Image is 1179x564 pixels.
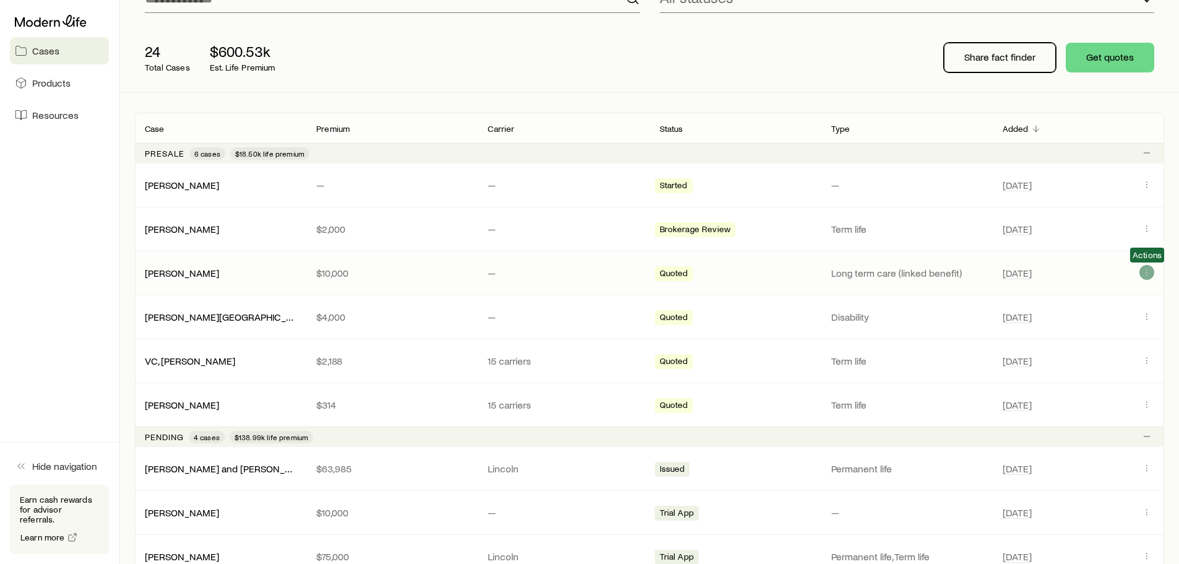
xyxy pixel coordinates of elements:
[831,267,983,279] p: Long term care (linked benefit)
[831,506,983,519] p: —
[1003,399,1032,411] span: [DATE]
[145,267,219,279] a: [PERSON_NAME]
[145,267,219,280] div: [PERSON_NAME]
[145,399,219,412] div: [PERSON_NAME]
[10,453,109,480] button: Hide navigation
[488,506,639,519] p: —
[10,69,109,97] a: Products
[660,400,688,413] span: Quoted
[20,495,99,524] p: Earn cash rewards for advisor referrals.
[660,224,731,237] span: Brokerage Review
[32,460,97,472] span: Hide navigation
[316,399,468,411] p: $314
[32,45,59,57] span: Cases
[145,506,219,518] a: [PERSON_NAME]
[660,180,688,193] span: Started
[1003,550,1032,563] span: [DATE]
[145,550,219,563] div: [PERSON_NAME]
[1133,250,1162,260] span: Actions
[316,506,468,519] p: $10,000
[1003,179,1032,191] span: [DATE]
[316,355,468,367] p: $2,188
[145,63,190,72] p: Total Cases
[145,43,190,60] p: 24
[316,179,468,191] p: —
[660,268,688,281] span: Quoted
[488,462,639,475] p: Lincoln
[964,51,1035,63] p: Share fact finder
[831,179,983,191] p: —
[660,312,688,325] span: Quoted
[660,356,688,369] span: Quoted
[1003,124,1029,134] p: Added
[660,464,685,477] span: Issued
[488,550,639,563] p: Lincoln
[145,223,219,235] a: [PERSON_NAME]
[194,432,220,442] span: 4 cases
[831,399,983,411] p: Term life
[145,179,219,192] div: [PERSON_NAME]
[210,43,275,60] p: $600.53k
[488,311,639,323] p: —
[1003,223,1032,235] span: [DATE]
[145,550,219,562] a: [PERSON_NAME]
[488,124,514,134] p: Carrier
[145,311,296,324] div: [PERSON_NAME][GEOGRAPHIC_DATA]
[316,550,468,563] p: $75,000
[316,267,468,279] p: $10,000
[145,432,184,442] p: Pending
[831,355,983,367] p: Term life
[32,77,71,89] span: Products
[660,508,694,521] span: Trial App
[235,149,304,158] span: $18.50k life premium
[488,267,639,279] p: —
[488,179,639,191] p: —
[831,462,983,475] p: Permanent life
[145,399,219,410] a: [PERSON_NAME]
[316,311,468,323] p: $4,000
[145,149,184,158] p: Presale
[20,533,65,542] span: Learn more
[316,462,468,475] p: $63,985
[194,149,220,158] span: 6 cases
[210,63,275,72] p: Est. Life Premium
[316,124,350,134] p: Premium
[1003,267,1032,279] span: [DATE]
[1003,506,1032,519] span: [DATE]
[145,355,235,367] a: VC, [PERSON_NAME]
[145,462,296,475] div: [PERSON_NAME] and [PERSON_NAME] +1
[32,109,79,121] span: Resources
[488,223,639,235] p: —
[1066,43,1154,72] button: Get quotes
[145,355,235,368] div: VC, [PERSON_NAME]
[660,124,683,134] p: Status
[1003,311,1032,323] span: [DATE]
[10,485,109,554] div: Earn cash rewards for advisor referrals.Learn more
[10,102,109,129] a: Resources
[831,550,983,563] p: Permanent life, Term life
[831,124,850,134] p: Type
[145,179,219,191] a: [PERSON_NAME]
[316,223,468,235] p: $2,000
[488,399,639,411] p: 15 carriers
[145,506,219,519] div: [PERSON_NAME]
[145,124,165,134] p: Case
[145,223,219,236] div: [PERSON_NAME]
[235,432,308,442] span: $138.99k life premium
[831,223,983,235] p: Term life
[145,311,312,323] a: [PERSON_NAME][GEOGRAPHIC_DATA]
[145,462,326,474] a: [PERSON_NAME] and [PERSON_NAME] +1
[10,37,109,64] a: Cases
[1003,462,1032,475] span: [DATE]
[1003,355,1032,367] span: [DATE]
[488,355,639,367] p: 15 carriers
[831,311,983,323] p: Disability
[944,43,1056,72] button: Share fact finder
